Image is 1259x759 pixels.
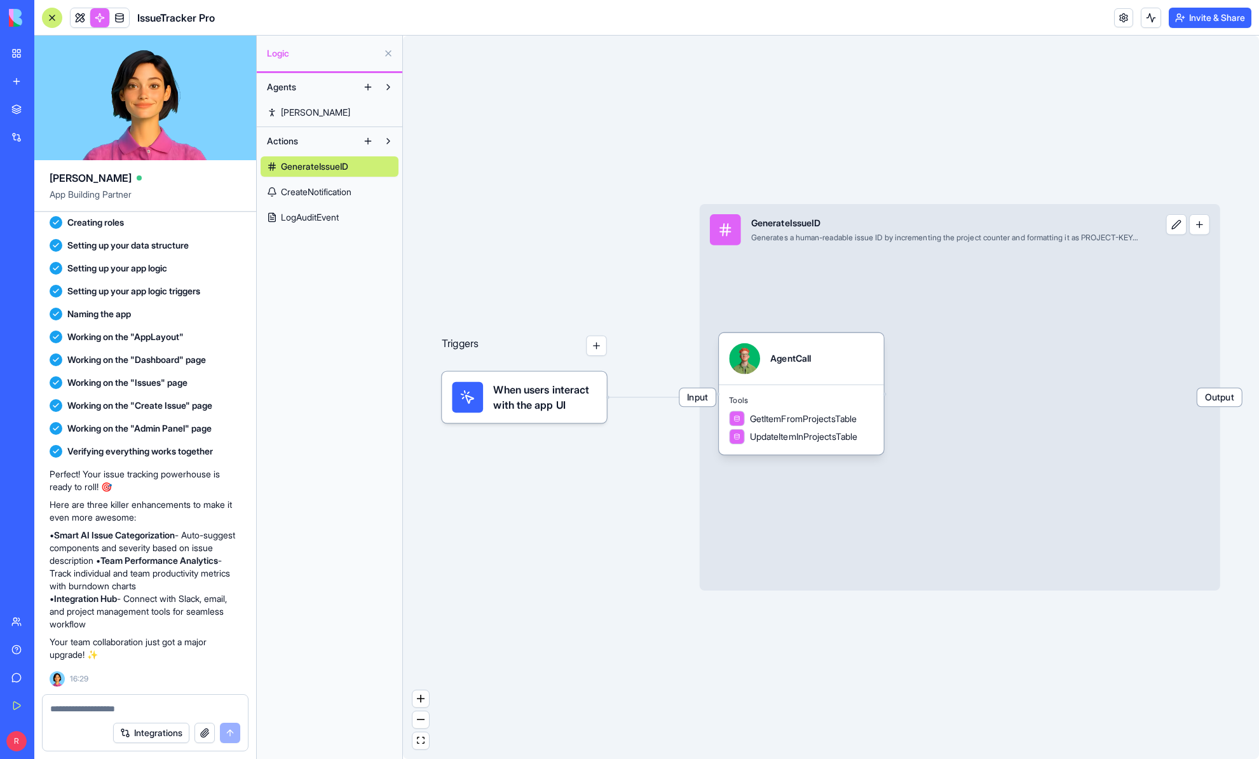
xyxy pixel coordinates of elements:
[442,294,607,423] div: Triggers
[770,352,811,365] div: AgentCall
[261,102,398,123] a: [PERSON_NAME]
[750,412,857,425] span: GetItemFromProjectsTable
[67,422,212,435] span: Working on the "Admin Panel" page
[67,399,212,412] span: Working on the "Create Issue" page
[750,430,857,443] span: UpdateItemInProjectsTable
[442,336,479,356] p: Triggers
[67,376,187,389] span: Working on the "Issues" page
[50,188,241,211] span: App Building Partner
[267,81,296,93] span: Agents
[137,10,215,25] span: IssueTracker Pro
[719,333,884,455] div: AgentCallToolsGetItemFromProjectsTableUpdateItemInProjectsTable
[54,593,117,604] strong: Integration Hub
[50,170,132,186] span: [PERSON_NAME]
[67,331,184,343] span: Working on the "AppLayout"
[493,382,596,413] span: When users interact with the app UI
[1197,388,1242,406] span: Output
[67,308,131,320] span: Naming the app
[67,445,213,458] span: Verifying everything works together
[67,239,189,252] span: Setting up your data structure
[412,732,429,749] button: fit view
[261,207,398,228] a: LogAuditEvent
[412,711,429,728] button: zoom out
[751,232,1138,242] div: Generates a human-readable issue ID by incrementing the project counter and formatting it as PROJ...
[67,353,206,366] span: Working on the "Dashboard" page
[67,262,167,275] span: Setting up your app logic
[281,106,350,119] span: [PERSON_NAME]
[67,216,124,229] span: Creating roles
[9,9,88,27] img: logo
[261,77,358,97] button: Agents
[100,555,218,566] strong: Team Performance Analytics
[50,498,241,524] p: Here are three killer enhancements to make it even more awesome:
[281,160,348,173] span: GenerateIssueID
[50,468,241,493] p: Perfect! Your issue tracking powerhouse is ready to roll! 🎯
[1169,8,1251,28] button: Invite & Share
[261,156,398,177] a: GenerateIssueID
[6,731,27,751] span: R
[50,636,241,661] p: Your team collaboration just got a major upgrade! ✨
[412,690,429,708] button: zoom in
[54,530,175,540] strong: Smart AI Issue Categorization
[267,47,378,60] span: Logic
[113,723,189,743] button: Integrations
[50,529,241,631] p: • - Auto-suggest components and severity based on issue description • - Track individual and team...
[267,135,298,147] span: Actions
[679,388,716,406] span: Input
[442,371,607,423] div: When users interact with the app UI
[281,186,351,198] span: CreateNotification
[751,217,1138,229] div: GenerateIssueID
[281,211,339,224] span: LogAuditEvent
[700,204,1220,591] div: InputGenerateIssueIDGenerates a human-readable issue ID by incrementing the project counter and f...
[50,671,65,687] img: Ella_00000_wcx2te.png
[261,182,398,202] a: CreateNotification
[70,674,88,684] span: 16:29
[67,285,200,297] span: Setting up your app logic triggers
[261,131,358,151] button: Actions
[729,395,873,406] span: Tools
